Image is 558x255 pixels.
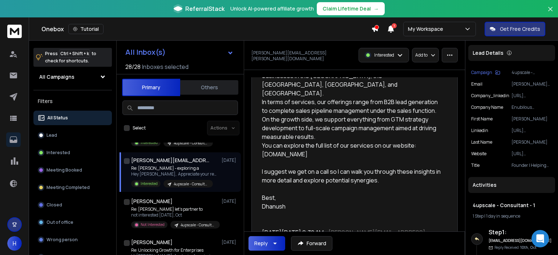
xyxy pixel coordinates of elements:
span: 1 [392,23,397,28]
p: Lead Details [473,49,504,57]
p: Interested [374,52,394,58]
button: Reply [248,236,285,251]
p: All Status [47,115,68,121]
button: Others [180,79,238,95]
p: [PERSON_NAME] [511,139,552,145]
button: All Campaigns [33,70,112,84]
p: Founder | Helping businesses optimise operations and improve customer experience [511,163,552,168]
p: Re: Unlocking Growth for Enterprises [131,247,216,253]
span: ReferralStack [185,4,225,13]
li: We work with clients across the globe, currently serving businesses in the [GEOGRAPHIC_DATA], the... [262,63,441,98]
div: Dhanush [262,202,441,211]
p: Enubilous Consulting Private Limited [511,104,552,110]
p: 4upscale - Consultant - 1 [181,222,215,228]
p: [PERSON_NAME][EMAIL_ADDRESS][PERSON_NAME][DOMAIN_NAME] [511,81,552,87]
a: [PERSON_NAME][EMAIL_ADDRESS][PERSON_NAME][DOMAIN_NAME] [262,229,425,245]
h3: Inboxes selected [142,62,189,71]
p: Re: [PERSON_NAME] let’s partner to [131,206,218,212]
button: All Inbox(s) [120,45,239,59]
p: Email [471,81,482,87]
button: Close banner [546,4,555,22]
p: [URL][DOMAIN_NAME][PERSON_NAME] [511,128,552,133]
span: → [374,5,379,12]
button: H [7,236,22,251]
div: Activities [468,177,555,193]
p: Out of office [46,219,73,225]
p: Reply Received [494,245,537,250]
p: company_linkedin [471,93,509,99]
span: 1 day in sequence [486,213,520,219]
button: Interested [33,145,112,160]
h1: All Campaigns [39,73,74,81]
span: Ctrl + Shift + k [59,49,90,58]
p: Get Free Credits [500,25,540,33]
div: Best, [262,193,441,202]
h1: [PERSON_NAME][EMAIL_ADDRESS][PERSON_NAME][DOMAIN_NAME] [131,157,211,164]
p: Unlock AI-powered affiliate growth [230,5,314,12]
div: On the growth side, we support everything from GTM strategy development to full-scale campaign ma... [262,115,441,141]
p: Re: [PERSON_NAME] - exploring a [131,165,218,171]
p: Company Name [471,104,503,110]
p: Lead [46,132,57,138]
div: | [473,213,551,219]
p: Meeting Booked [46,167,82,173]
p: Not Interested [141,222,165,227]
p: Wrong person [46,237,78,243]
button: Tutorial [68,24,104,34]
p: Hey [PERSON_NAME], Appreciate your response! To [131,171,218,177]
p: Interested [141,181,158,186]
p: Meeting Completed [46,185,90,190]
li: In terms of services, our offerings range from B2B lead generation to complete sales pipeline man... [262,98,441,115]
p: My Workspace [408,25,446,33]
button: Claim Lifetime Deal→ [317,2,385,15]
div: I suggest we get on a call so I can walk you through these insights in more detail and explore po... [262,167,441,185]
button: All Status [33,111,112,125]
p: linkedin [471,128,488,133]
h1: 4upscale - Consultant - 1 [473,202,551,209]
button: Lead [33,128,112,143]
p: Press to check for shortcuts. [45,50,96,65]
span: 10th, Oct [520,245,537,250]
button: Out of office [33,215,112,230]
button: Wrong person [33,233,112,247]
p: 4upscale - Consultant - 1 [511,70,552,75]
div: You can explore the full list of our services on our website: [DOMAIN_NAME] [262,141,441,159]
p: [PERSON_NAME] [511,116,552,122]
p: not interested [DATE], Oct [131,212,218,218]
p: Closed [46,202,62,208]
p: First Name [471,116,493,122]
button: Closed [33,198,112,212]
span: 28 / 28 [125,62,141,71]
button: Meeting Completed [33,180,112,195]
label: Select [133,125,146,131]
span: 1 Step [473,213,484,219]
div: Reply [254,240,268,247]
p: [DATE] [222,198,238,204]
div: Open Intercom Messenger [531,230,549,247]
p: 4upscale - Consultant - 1 [174,181,209,187]
p: [DATE] [222,239,238,245]
h3: Filters [33,96,112,106]
h1: [PERSON_NAME] [131,198,173,205]
p: [DATE] [222,157,238,163]
div: [DATE][DATE] 9:30 AM < > wrote: [262,228,441,246]
button: Primary [122,79,180,96]
h6: [EMAIL_ADDRESS][DOMAIN_NAME] [489,238,552,243]
button: Get Free Credits [485,22,545,36]
h1: All Inbox(s) [125,49,166,56]
p: title [471,163,480,168]
p: 4upscale - Consultant - 1 [174,140,209,146]
p: Add to [415,52,428,58]
p: Interested [141,140,158,145]
p: website [471,151,486,157]
p: [PERSON_NAME][EMAIL_ADDRESS][PERSON_NAME][DOMAIN_NAME] [251,50,352,62]
p: Campaign [471,70,492,75]
button: Meeting Booked [33,163,112,177]
h1: [PERSON_NAME] [131,239,173,246]
p: Interested [46,150,70,156]
button: Forward [291,236,332,251]
p: Last Name [471,139,492,145]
